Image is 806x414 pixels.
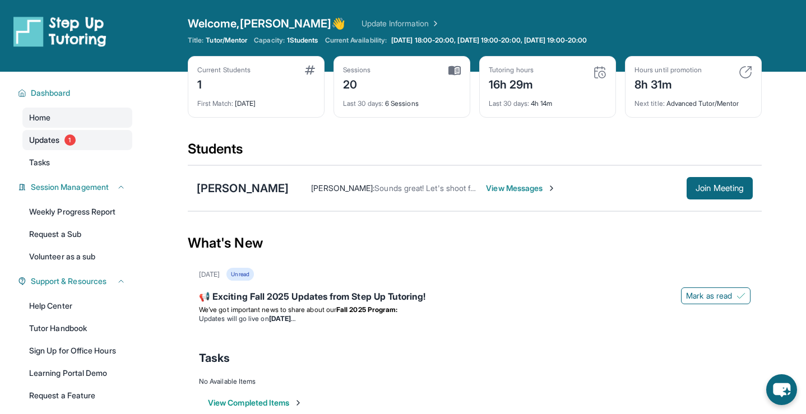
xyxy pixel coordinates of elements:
[22,130,132,150] a: Updates1
[22,318,132,338] a: Tutor Handbook
[197,66,251,75] div: Current Students
[188,140,762,165] div: Students
[64,134,76,146] span: 1
[634,99,665,108] span: Next title :
[199,270,220,279] div: [DATE]
[31,182,109,193] span: Session Management
[343,99,383,108] span: Last 30 days :
[22,108,132,128] a: Home
[199,305,336,314] span: We’ve got important news to share about our
[22,224,132,244] a: Request a Sub
[489,92,606,108] div: 4h 14m
[634,75,702,92] div: 8h 31m
[687,177,753,199] button: Join Meeting
[226,268,253,281] div: Unread
[593,66,606,79] img: card
[197,99,233,108] span: First Match :
[188,218,762,268] div: What's New
[22,385,132,406] a: Request a Feature
[29,134,60,146] span: Updates
[634,92,752,108] div: Advanced Tutor/Mentor
[199,377,751,386] div: No Available Items
[681,287,751,304] button: Mark as read
[736,291,745,300] img: Mark as read
[429,18,440,29] img: Chevron Right
[197,92,315,108] div: [DATE]
[254,36,285,45] span: Capacity:
[489,75,534,92] div: 16h 29m
[26,87,126,99] button: Dashboard
[325,36,387,45] span: Current Availability:
[343,66,371,75] div: Sessions
[634,66,702,75] div: Hours until promotion
[26,276,126,287] button: Support & Resources
[199,350,230,366] span: Tasks
[486,183,556,194] span: View Messages
[13,16,106,47] img: logo
[31,87,71,99] span: Dashboard
[374,183,562,193] span: Sounds great! Let's shoot for an hour. See you soon!
[686,290,732,301] span: Mark as read
[22,152,132,173] a: Tasks
[188,36,203,45] span: Title:
[391,36,587,45] span: [DATE] 18:00-20:00, [DATE] 19:00-20:00, [DATE] 19:00-20:00
[22,246,132,267] a: Volunteer as a sub
[739,66,752,79] img: card
[287,36,318,45] span: 1 Students
[197,180,289,196] div: [PERSON_NAME]
[362,18,440,29] a: Update Information
[343,75,371,92] div: 20
[389,36,589,45] a: [DATE] 18:00-20:00, [DATE] 19:00-20:00, [DATE] 19:00-20:00
[188,16,346,31] span: Welcome, [PERSON_NAME] 👋
[22,363,132,383] a: Learning Portal Demo
[489,66,534,75] div: Tutoring hours
[197,75,251,92] div: 1
[336,305,397,314] strong: Fall 2025 Program:
[343,92,461,108] div: 6 Sessions
[26,182,126,193] button: Session Management
[766,374,797,405] button: chat-button
[311,183,374,193] span: [PERSON_NAME] :
[29,112,50,123] span: Home
[208,397,303,408] button: View Completed Items
[22,202,132,222] a: Weekly Progress Report
[448,66,461,76] img: card
[199,290,751,305] div: 📢 Exciting Fall 2025 Updates from Step Up Tutoring!
[489,99,529,108] span: Last 30 days :
[269,314,295,323] strong: [DATE]
[199,314,751,323] li: Updates will go live on
[206,36,247,45] span: Tutor/Mentor
[22,296,132,316] a: Help Center
[31,276,106,287] span: Support & Resources
[305,66,315,75] img: card
[29,157,50,168] span: Tasks
[547,184,556,193] img: Chevron-Right
[696,185,744,192] span: Join Meeting
[22,341,132,361] a: Sign Up for Office Hours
